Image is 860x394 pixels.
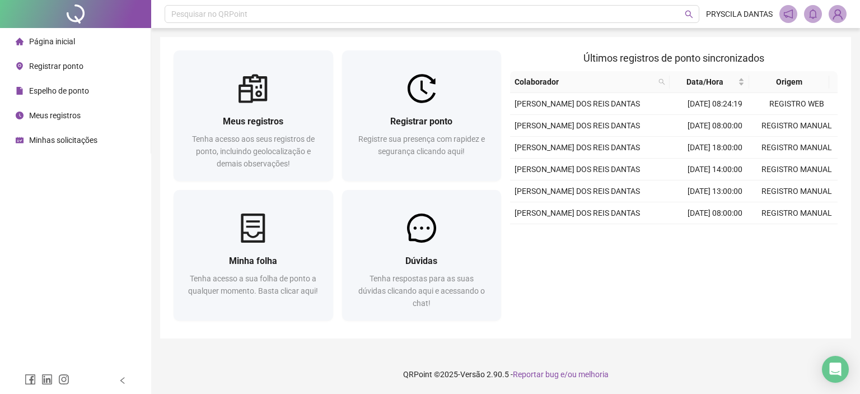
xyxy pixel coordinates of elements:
[16,62,24,70] span: environment
[674,159,756,180] td: [DATE] 14:00:00
[756,115,838,137] td: REGISTRO MANUAL
[151,355,860,394] footer: QRPoint © 2025 - 2.90.5 -
[583,52,764,64] span: Últimos registros de ponto sincronizados
[756,159,838,180] td: REGISTRO MANUAL
[460,370,485,379] span: Versão
[783,9,793,19] span: notification
[808,9,818,19] span: bell
[674,202,756,224] td: [DATE] 08:00:00
[405,256,437,266] span: Dúvidas
[192,135,315,168] span: Tenha acesso aos seus registros de ponto, incluindo geolocalização e demais observações!
[515,121,640,130] span: [PERSON_NAME] DOS REIS DANTAS
[16,136,24,144] span: schedule
[685,10,693,18] span: search
[670,71,749,93] th: Data/Hora
[229,256,277,266] span: Minha folha
[119,377,127,384] span: left
[29,86,89,95] span: Espelho de ponto
[515,76,654,88] span: Colaborador
[25,374,36,385] span: facebook
[674,115,756,137] td: [DATE] 08:00:00
[29,136,97,145] span: Minhas solicitações
[822,356,849,383] div: Open Intercom Messenger
[358,274,485,308] span: Tenha respostas para as suas dúvidas clicando aqui e acessando o chat!
[41,374,53,385] span: linkedin
[342,50,502,181] a: Registrar pontoRegistre sua presença com rapidez e segurança clicando aqui!
[29,37,75,46] span: Página inicial
[515,208,640,217] span: [PERSON_NAME] DOS REIS DANTAS
[658,78,665,85] span: search
[829,6,846,22] img: 94504
[515,187,640,196] span: [PERSON_NAME] DOS REIS DANTAS
[29,62,83,71] span: Registrar ponto
[674,180,756,202] td: [DATE] 13:00:00
[674,93,756,115] td: [DATE] 08:24:19
[756,202,838,224] td: REGISTRO MANUAL
[29,111,81,120] span: Meus registros
[515,99,640,108] span: [PERSON_NAME] DOS REIS DANTAS
[706,8,773,20] span: PRYSCILA DANTAS
[58,374,69,385] span: instagram
[188,274,318,295] span: Tenha acesso a sua folha de ponto a qualquer momento. Basta clicar aqui!
[756,180,838,202] td: REGISTRO MANUAL
[749,71,829,93] th: Origem
[174,50,333,181] a: Meus registrosTenha acesso aos seus registros de ponto, incluindo geolocalização e demais observa...
[674,137,756,159] td: [DATE] 18:00:00
[223,116,283,127] span: Meus registros
[674,76,736,88] span: Data/Hora
[16,112,24,119] span: clock-circle
[756,93,838,115] td: REGISTRO WEB
[342,190,502,321] a: DúvidasTenha respostas para as suas dúvidas clicando aqui e acessando o chat!
[515,165,640,174] span: [PERSON_NAME] DOS REIS DANTAS
[656,73,667,90] span: search
[16,38,24,45] span: home
[515,143,640,152] span: [PERSON_NAME] DOS REIS DANTAS
[756,137,838,159] td: REGISTRO MANUAL
[358,135,485,156] span: Registre sua presença com rapidez e segurança clicando aqui!
[16,87,24,95] span: file
[513,370,609,379] span: Reportar bug e/ou melhoria
[174,190,333,321] a: Minha folhaTenha acesso a sua folha de ponto a qualquer momento. Basta clicar aqui!
[390,116,452,127] span: Registrar ponto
